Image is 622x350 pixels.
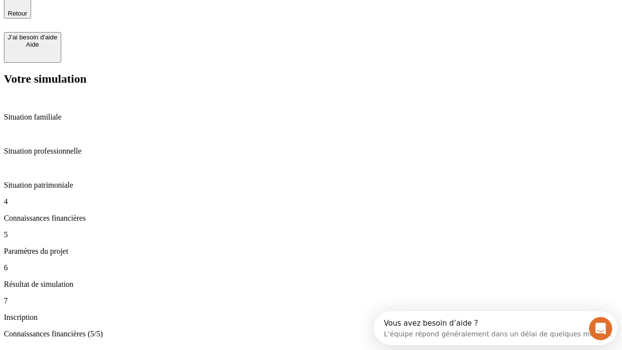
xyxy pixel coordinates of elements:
p: Situation professionnelle [4,147,618,156]
button: J’ai besoin d'aideAide [4,32,61,63]
div: Vous avez besoin d’aide ? [10,8,239,16]
div: L’équipe répond généralement dans un délai de quelques minutes. [10,16,239,26]
span: Retour [8,10,27,17]
p: Connaissances financières [4,214,618,223]
p: 7 [4,297,618,305]
div: J’ai besoin d'aide [8,34,57,41]
p: Paramètres du projet [4,247,618,256]
iframe: Intercom live chat discovery launcher [374,311,617,345]
p: Situation patrimoniale [4,181,618,190]
iframe: Intercom live chat [589,317,612,340]
div: Ouvrir le Messenger Intercom [4,4,268,31]
p: Connaissances financières (5/5) [4,330,618,338]
p: Résultat de simulation [4,280,618,289]
div: Aide [8,41,57,48]
p: Inscription [4,313,618,322]
p: 6 [4,263,618,272]
p: 5 [4,230,618,239]
h2: Votre simulation [4,72,618,86]
p: Situation familiale [4,113,618,122]
p: 4 [4,197,618,206]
